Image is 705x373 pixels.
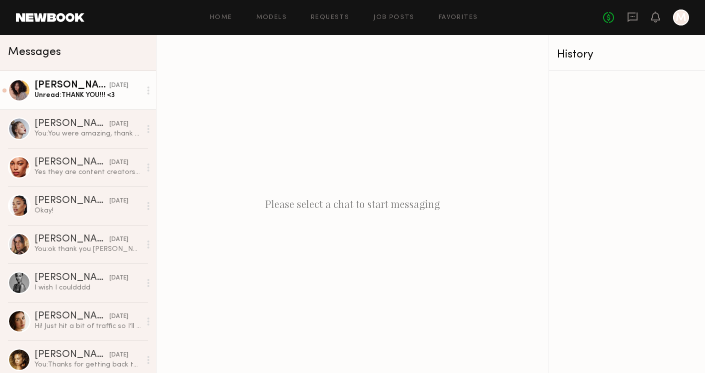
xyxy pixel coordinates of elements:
[34,360,141,369] div: You: Thanks for getting back to [GEOGRAPHIC_DATA] :) No worries at all! But we will certainly kee...
[34,167,141,177] div: Yes they are content creators too
[34,129,141,138] div: You: You were amazing, thank you so much for [DATE]! <3
[34,350,109,360] div: [PERSON_NAME]
[109,350,128,360] div: [DATE]
[109,235,128,244] div: [DATE]
[210,14,232,21] a: Home
[373,14,415,21] a: Job Posts
[109,312,128,321] div: [DATE]
[34,80,109,90] div: [PERSON_NAME]
[256,14,287,21] a: Models
[557,49,697,60] div: History
[34,234,109,244] div: [PERSON_NAME]
[109,81,128,90] div: [DATE]
[673,9,689,25] a: M
[34,244,141,254] div: You: ok thank you [PERSON_NAME]! we will circle back with you
[109,119,128,129] div: [DATE]
[34,196,109,206] div: [PERSON_NAME]
[34,283,141,292] div: I wish I couldddd
[34,119,109,129] div: [PERSON_NAME]
[439,14,478,21] a: Favorites
[34,273,109,283] div: [PERSON_NAME]
[34,311,109,321] div: [PERSON_NAME]
[34,206,141,215] div: Okay!
[109,158,128,167] div: [DATE]
[34,90,141,100] div: Unread: THANK YOU!!! <3
[109,196,128,206] div: [DATE]
[109,273,128,283] div: [DATE]
[34,321,141,331] div: Hi! Just hit a bit of traffic so I’ll be there ~10 after!
[156,35,549,373] div: Please select a chat to start messaging
[34,157,109,167] div: [PERSON_NAME]
[311,14,349,21] a: Requests
[8,46,61,58] span: Messages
